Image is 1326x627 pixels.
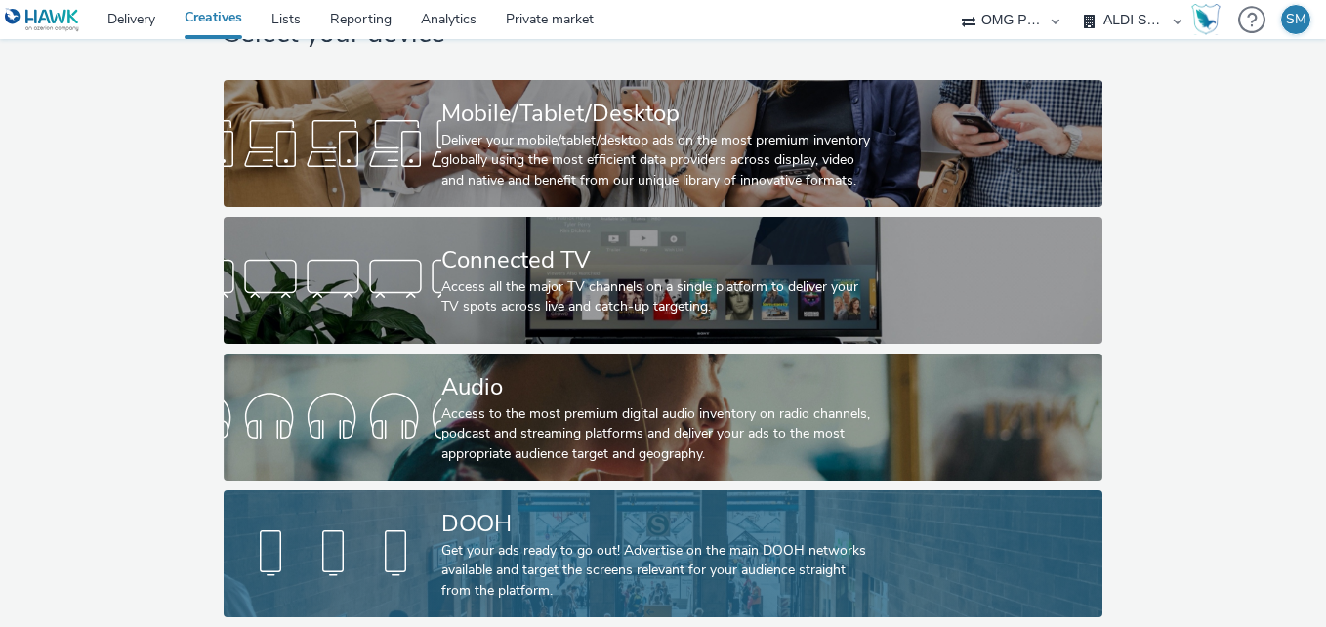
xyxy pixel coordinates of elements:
[224,354,1103,481] a: AudioAccess to the most premium digital audio inventory on radio channels, podcast and streaming ...
[224,490,1103,617] a: DOOHGet your ads ready to go out! Advertise on the main DOOH networks available and target the sc...
[441,404,877,464] div: Access to the most premium digital audio inventory on radio channels, podcast and streaming platf...
[5,8,80,32] img: undefined Logo
[1286,5,1306,34] div: SM
[224,217,1103,344] a: Connected TVAccess all the major TV channels on a single platform to deliver your TV spots across...
[441,131,877,190] div: Deliver your mobile/tablet/desktop ads on the most premium inventory globally using the most effi...
[441,541,877,601] div: Get your ads ready to go out! Advertise on the main DOOH networks available and target the screen...
[224,80,1103,207] a: Mobile/Tablet/DesktopDeliver your mobile/tablet/desktop ads on the most premium inventory globall...
[441,277,877,317] div: Access all the major TV channels on a single platform to deliver your TV spots across live and ca...
[441,97,877,131] div: Mobile/Tablet/Desktop
[441,370,877,404] div: Audio
[1191,4,1228,35] a: Hawk Academy
[441,507,877,541] div: DOOH
[1191,4,1221,35] img: Hawk Academy
[441,243,877,277] div: Connected TV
